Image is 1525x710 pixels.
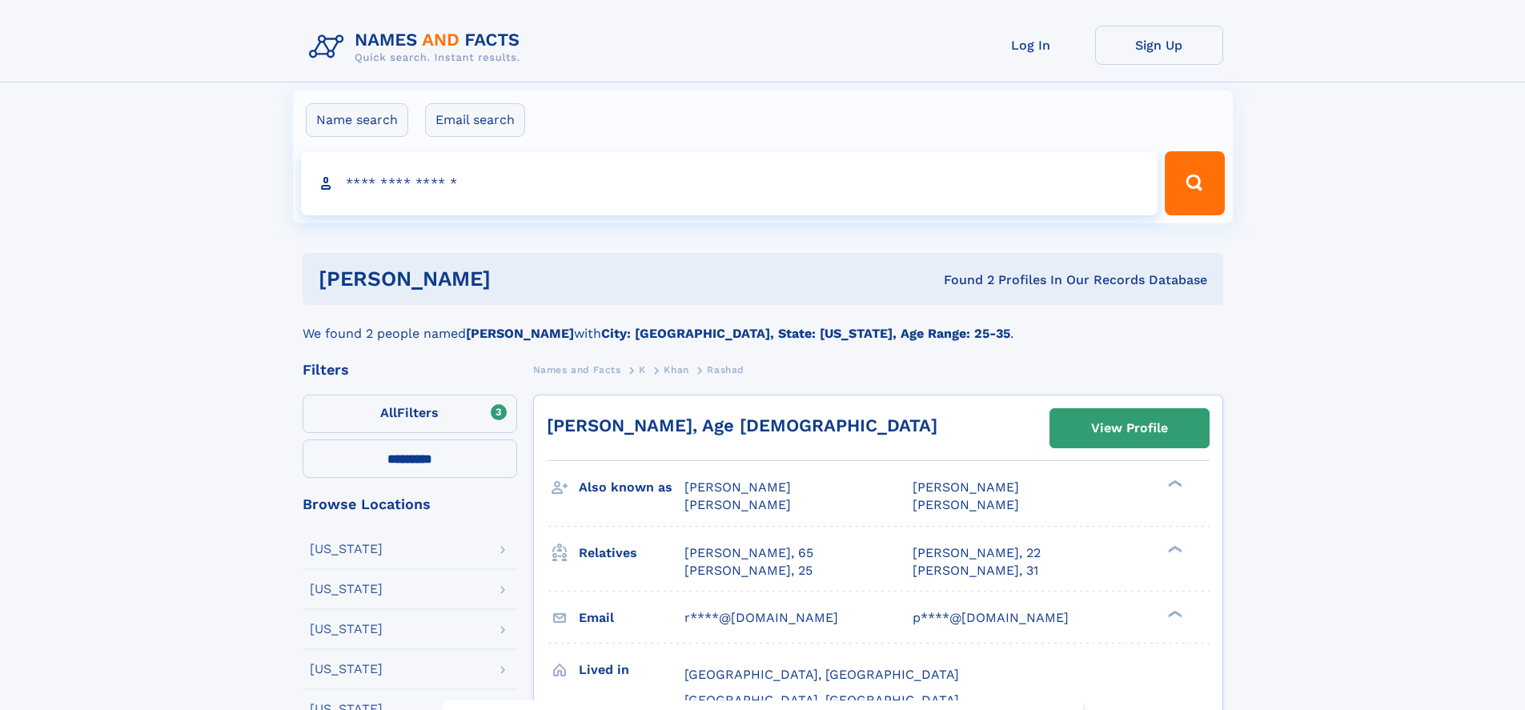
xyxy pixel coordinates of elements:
[601,326,1010,341] b: City: [GEOGRAPHIC_DATA], State: [US_STATE], Age Range: 25-35
[310,543,383,556] div: [US_STATE]
[303,395,517,433] label: Filters
[684,544,813,562] a: [PERSON_NAME], 65
[579,604,684,632] h3: Email
[1050,409,1209,447] a: View Profile
[967,26,1095,65] a: Log In
[684,479,791,495] span: [PERSON_NAME]
[303,26,533,69] img: Logo Names and Facts
[664,359,688,379] a: Khan
[684,692,959,708] span: [GEOGRAPHIC_DATA], [GEOGRAPHIC_DATA]
[310,583,383,596] div: [US_STATE]
[303,497,517,511] div: Browse Locations
[684,497,791,512] span: [PERSON_NAME]
[380,405,397,420] span: All
[717,271,1207,289] div: Found 2 Profiles In Our Records Database
[425,103,525,137] label: Email search
[1164,479,1183,489] div: ❯
[913,544,1041,562] a: [PERSON_NAME], 22
[1165,151,1224,215] button: Search Button
[303,305,1223,343] div: We found 2 people named with .
[466,326,574,341] b: [PERSON_NAME]
[639,359,646,379] a: K
[579,474,684,501] h3: Also known as
[547,415,937,435] a: [PERSON_NAME], Age [DEMOGRAPHIC_DATA]
[913,562,1038,580] a: [PERSON_NAME], 31
[1164,608,1183,619] div: ❯
[319,269,717,289] h1: [PERSON_NAME]
[306,103,408,137] label: Name search
[303,363,517,377] div: Filters
[684,562,813,580] a: [PERSON_NAME], 25
[707,364,744,375] span: Rashad
[913,497,1019,512] span: [PERSON_NAME]
[533,359,621,379] a: Names and Facts
[579,540,684,567] h3: Relatives
[664,364,688,375] span: Khan
[1095,26,1223,65] a: Sign Up
[639,364,646,375] span: K
[684,667,959,682] span: [GEOGRAPHIC_DATA], [GEOGRAPHIC_DATA]
[1091,410,1168,447] div: View Profile
[301,151,1158,215] input: search input
[310,663,383,676] div: [US_STATE]
[1164,544,1183,554] div: ❯
[913,479,1019,495] span: [PERSON_NAME]
[579,656,684,684] h3: Lived in
[310,623,383,636] div: [US_STATE]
